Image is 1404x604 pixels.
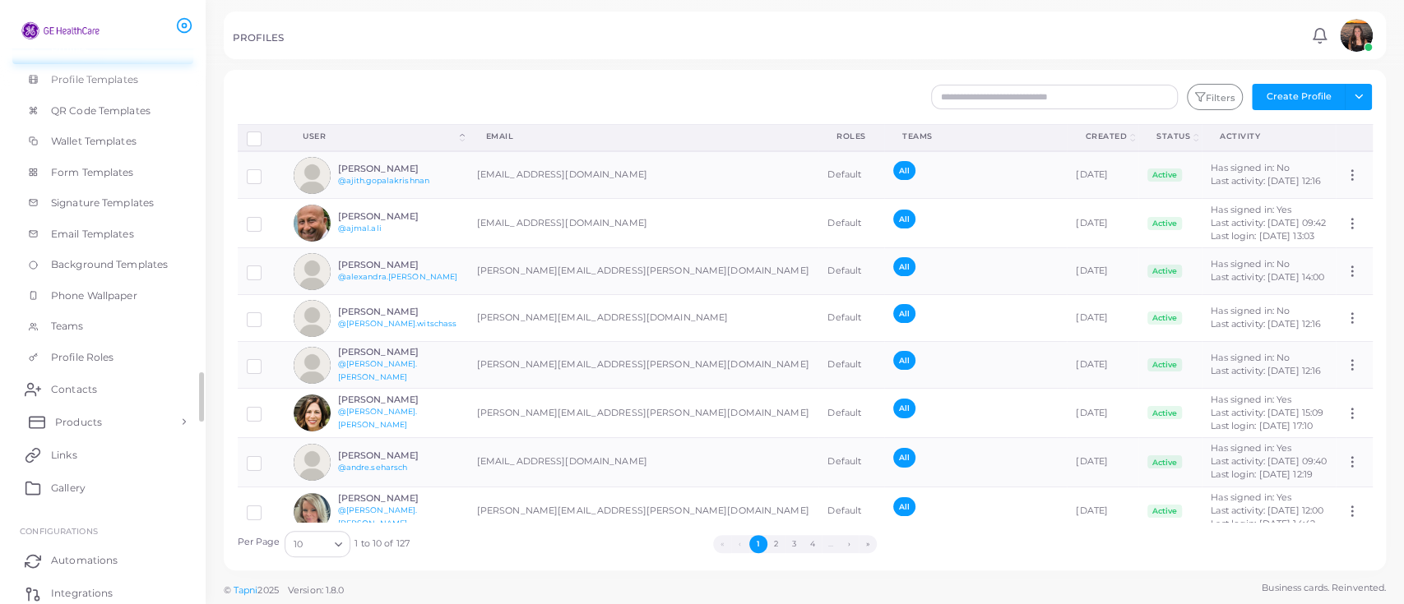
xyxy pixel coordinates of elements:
[1220,131,1318,142] div: activity
[1211,162,1290,173] span: Has signed in: No
[1147,505,1182,518] span: Active
[1067,248,1138,295] td: [DATE]
[804,535,822,553] button: Go to page 4
[51,481,86,496] span: Gallery
[234,584,258,596] a: Tapni
[893,161,915,180] span: All
[1147,455,1182,468] span: Active
[12,311,193,342] a: Teams
[468,151,819,199] td: [EMAIL_ADDRESS][DOMAIN_NAME]
[51,134,137,149] span: Wallet Templates
[1067,486,1138,536] td: [DATE]
[338,224,382,233] a: @ajmal.ali
[294,394,331,431] img: avatar
[785,535,804,553] button: Go to page 3
[1336,124,1372,151] th: Action
[238,536,280,549] label: Per Page
[12,64,193,95] a: Profile Templates
[1211,271,1324,283] span: Last activity: [DATE] 14:00
[410,535,1179,553] ul: Pagination
[338,176,429,185] a: @ajith.gopalakrishnan
[893,257,915,276] span: All
[238,124,285,151] th: Row-selection
[338,493,459,504] h6: [PERSON_NAME]
[1211,365,1321,376] span: Last activity: [DATE] 12:16
[12,405,193,438] a: Products
[1211,318,1321,330] span: Last activity: [DATE] 12:16
[1067,389,1138,438] td: [DATE]
[12,342,193,373] a: Profile Roles
[51,257,168,272] span: Background Templates
[55,415,102,430] span: Products
[1147,168,1182,182] span: Active
[15,16,106,46] img: logo
[1211,217,1326,228] span: Last activity: [DATE] 09:42
[338,394,459,405] h6: [PERSON_NAME]
[1211,491,1291,503] span: Has signed in: Yes
[1211,455,1327,467] span: Last activity: [DATE] 09:40
[338,450,459,461] h6: [PERSON_NAME]
[294,444,331,481] img: avatar
[1067,295,1138,342] td: [DATE]
[51,319,84,334] span: Teams
[1085,131,1127,142] div: Created
[749,535,767,553] button: Go to page 1
[12,280,193,311] a: Phone Wallpaper
[338,211,459,222] h6: [PERSON_NAME]
[51,350,114,365] span: Profile Roles
[1211,230,1314,242] span: Last login: [DATE] 13:03
[1252,84,1346,110] button: Create Profile
[338,505,418,528] a: @[PERSON_NAME].[PERSON_NAME]
[1211,258,1290,270] span: Has signed in: No
[338,359,418,381] a: @[PERSON_NAME].[PERSON_NAME]
[338,347,459,357] h6: [PERSON_NAME]
[818,342,884,389] td: Default
[338,272,458,281] a: @alexandra.[PERSON_NAME]
[294,300,331,337] img: avatar
[338,307,459,317] h6: [PERSON_NAME]
[338,260,459,270] h6: [PERSON_NAME]
[303,131,456,142] div: User
[468,486,819,536] td: [PERSON_NAME][EMAIL_ADDRESS][PERSON_NAME][DOMAIN_NAME]
[285,531,350,557] div: Search for option
[51,586,113,601] span: Integrations
[818,295,884,342] td: Default
[294,253,331,290] img: avatar
[338,463,408,472] a: @andre.seharsch
[818,248,884,295] td: Default
[893,497,915,516] span: All
[294,347,331,384] img: avatar
[12,249,193,280] a: Background Templates
[893,399,915,417] span: All
[1147,265,1182,278] span: Active
[1335,19,1377,52] a: avatar
[51,196,154,210] span: Signature Templates
[233,32,284,44] h5: PROFILES
[893,304,915,323] span: All
[288,584,345,596] span: Version: 1.8.0
[893,448,915,467] span: All
[12,95,193,127] a: QR Code Templates
[818,437,884,486] td: Default
[12,126,193,157] a: Wallet Templates
[294,205,331,242] img: avatar
[818,199,884,248] td: Default
[902,131,1049,142] div: Teams
[1211,505,1323,516] span: Last activity: [DATE] 12:00
[1211,442,1291,454] span: Has signed in: Yes
[818,389,884,438] td: Default
[468,199,819,248] td: [EMAIL_ADDRESS][DOMAIN_NAME]
[12,34,193,65] a: Profiles
[51,553,118,568] span: Automations
[51,72,138,87] span: Profile Templates
[51,42,89,57] span: Profiles
[841,535,859,553] button: Go to next page
[1211,407,1323,418] span: Last activity: [DATE] 15:09
[818,486,884,536] td: Default
[51,382,97,397] span: Contacts
[1211,204,1291,215] span: Has signed in: Yes
[1211,420,1313,431] span: Last login: [DATE] 17:10
[1067,199,1138,248] td: [DATE]
[51,288,137,303] span: Phone Wallpaper
[257,583,278,597] span: 2025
